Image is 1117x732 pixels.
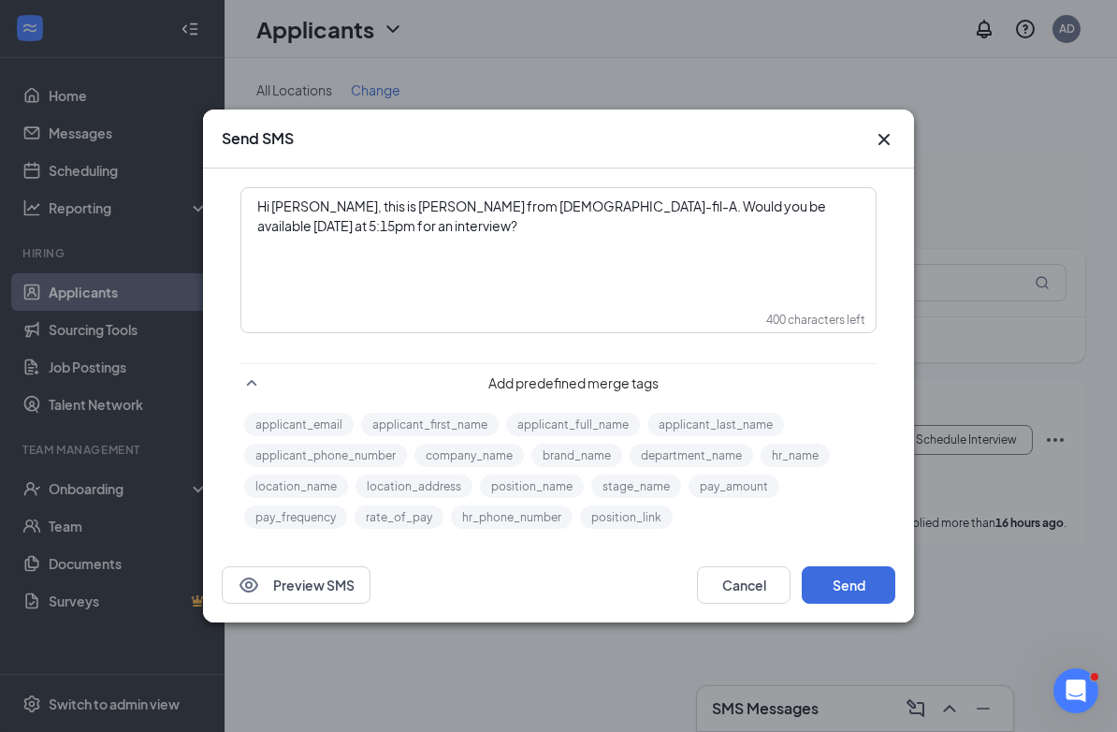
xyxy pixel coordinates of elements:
[244,475,348,498] button: location_name
[244,505,347,529] button: pay_frequency
[414,444,524,467] button: company_name
[242,189,875,283] div: Enter your message here
[1053,668,1098,713] iframe: Intercom live chat
[270,373,877,392] span: Add predefined merge tags
[873,128,895,151] svg: Cross
[238,574,260,596] svg: Eye
[451,505,573,529] button: hr_phone_number
[222,128,294,149] h3: Send SMS
[580,505,673,529] button: position_link
[873,128,895,151] button: Close
[506,413,640,436] button: applicant_full_name
[531,444,622,467] button: brand_name
[697,566,791,604] button: Cancel
[766,312,865,328] div: 400 characters left
[647,413,784,436] button: applicant_last_name
[240,363,877,394] div: Add predefined merge tags
[689,475,779,498] button: pay_amount
[802,566,895,604] button: Send
[761,444,830,467] button: hr_name
[244,413,354,436] button: applicant_email
[630,444,753,467] button: department_name
[480,475,584,498] button: position_name
[355,505,443,529] button: rate_of_pay
[240,372,263,394] svg: SmallChevronUp
[257,198,828,234] span: Hi [PERSON_NAME], this is [PERSON_NAME] from [DEMOGRAPHIC_DATA]-fil-A. Would you be available [DA...
[361,413,499,436] button: applicant_first_name
[591,475,681,498] button: stage_name
[222,566,370,604] button: EyePreview SMS
[355,475,472,498] button: location_address
[244,444,407,467] button: applicant_phone_number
